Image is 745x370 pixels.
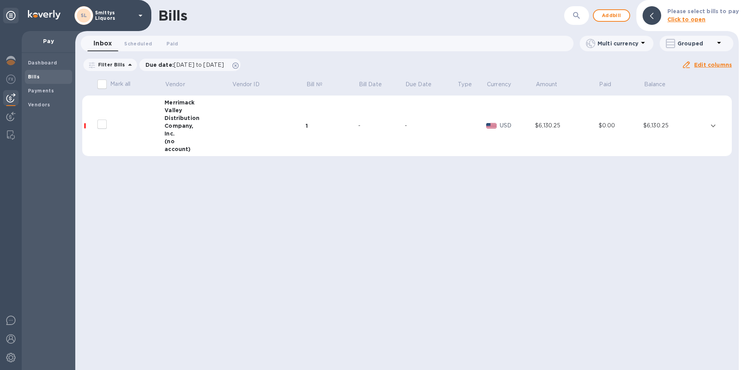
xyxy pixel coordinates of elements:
p: Grouped [677,40,714,47]
span: Inbox [94,38,112,49]
p: USD [500,122,535,130]
p: Vendor [165,80,185,89]
span: Paid [166,40,178,48]
img: USD [486,123,497,129]
p: Currency [487,80,511,89]
b: Click to open [667,16,706,23]
div: account) [165,145,232,153]
p: Balance [644,80,666,89]
div: - [358,122,405,130]
div: Company, [165,122,232,130]
span: Paid [599,80,621,89]
div: Merrimack [165,99,232,106]
p: Due date : [146,61,228,69]
p: Pay [28,37,69,45]
div: $6,130.25 [643,122,707,130]
b: Dashboard [28,60,57,66]
p: Multi currency [598,40,638,47]
span: Amount [536,80,568,89]
b: Payments [28,88,54,94]
span: Vendor [165,80,195,89]
b: SL [81,12,87,18]
div: Unpin categories [3,8,19,23]
h1: Bills [158,7,187,24]
p: Due Date [405,80,431,89]
p: Type [458,80,472,89]
p: Bill № [307,80,322,89]
u: Edit columns [694,62,732,68]
div: $0.00 [599,122,643,130]
div: Valley [165,106,232,114]
div: - [405,122,457,130]
b: Vendors [28,102,50,108]
span: Bill № [307,80,333,89]
span: Vendor ID [232,80,270,89]
div: $6,130.25 [535,122,599,130]
p: Filter Bills [95,61,125,68]
div: Due date:[DATE] to [DATE] [139,59,241,71]
span: [DATE] to [DATE] [174,62,224,68]
b: Please select bills to pay [667,8,739,14]
p: Vendor ID [232,80,260,89]
p: Mark all [110,80,130,88]
span: Add bill [600,11,623,20]
div: 1 [306,122,358,130]
b: Bills [28,74,40,80]
p: Bill Date [359,80,382,89]
button: Addbill [593,9,630,22]
span: Balance [644,80,676,89]
div: (no [165,137,232,145]
div: Inc. [165,130,232,137]
button: expand row [707,120,719,132]
p: Paid [599,80,611,89]
div: Distribution [165,114,232,122]
img: Logo [28,10,61,19]
img: Foreign exchange [6,75,16,84]
p: Amount [536,80,558,89]
span: Scheduled [124,40,152,48]
p: Smittys LIquors [95,10,134,21]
